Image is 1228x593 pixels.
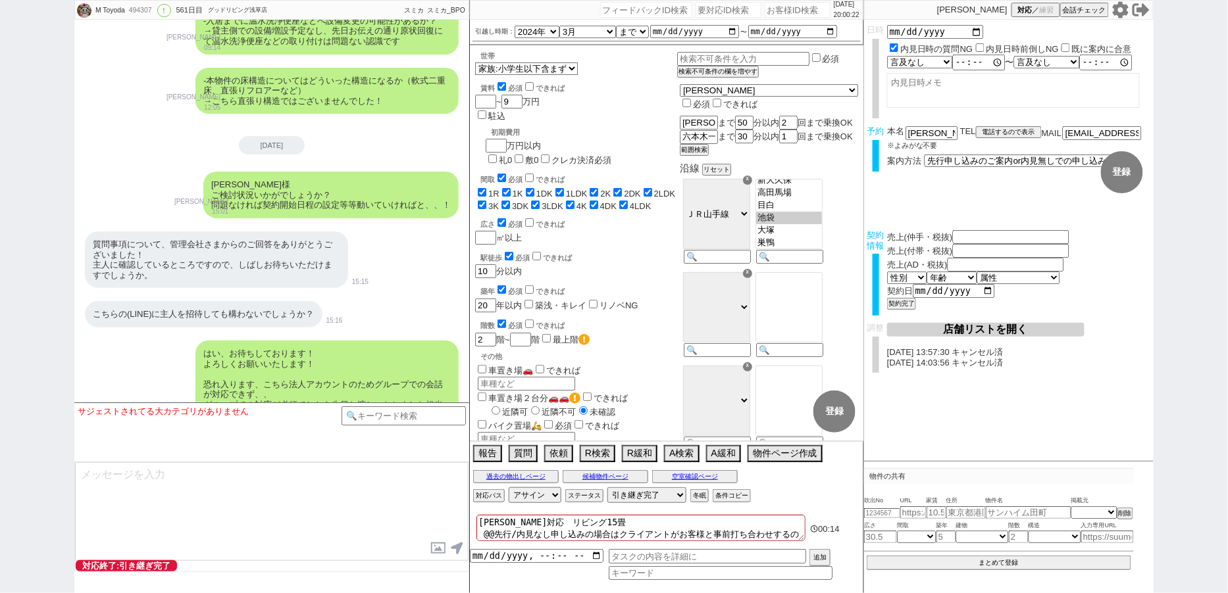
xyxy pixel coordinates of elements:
span: 回まで乗換OK [798,131,853,141]
label: 3DK [512,201,528,211]
span: 階数 [1009,521,1029,531]
span: 案内方法 [887,156,921,166]
button: 範囲検索 [680,144,709,156]
p: 12:05 [166,103,220,113]
div: [DATE] [239,136,305,154]
span: 構造 [1029,521,1081,531]
div: まで 分以内 [680,116,858,130]
input: 近隣不可 [531,406,540,415]
button: 空室確認ページ [652,470,738,483]
label: 1DK [536,189,553,199]
span: スミカ [404,7,424,14]
input: タスクの内容を詳細に [609,549,806,563]
option: 新大久保 [756,174,822,187]
p: 15:01 [174,206,228,217]
button: 条件コピー [713,489,751,502]
div: ☓ [743,176,752,185]
div: [PERSON_NAME]様 ご検討状況いかがでしょうか？ 問題なければ契約開始日程の設定等等動いていければと、、！ [203,172,459,218]
button: 依頼 [544,445,573,462]
span: 必須 [515,254,530,262]
label: 必須 [823,54,840,64]
input: 🔍 [756,437,823,450]
button: 過去の物出しページ [473,470,559,483]
div: ☓ [743,269,752,278]
input: 車種など [478,377,575,391]
label: クレカ決済必須 [551,155,611,165]
input: できれば [525,174,534,182]
div: ㎡以上 [475,216,677,245]
span: 住所 [946,496,986,506]
div: 賃料 [480,80,565,93]
div: ! [157,4,171,17]
div: 階~ 階 [475,332,677,346]
button: 契約完了 [887,298,916,310]
div: まで 分以内 [680,130,858,144]
div: 561日目 [176,5,203,16]
input: 10.5 [927,506,946,519]
label: 内見日時前倒しNG [986,44,1060,54]
label: 2LDK [654,189,676,199]
span: 日時 [867,25,884,35]
input: できれば [583,392,592,401]
div: ~ 万円 [475,75,565,122]
label: 1LDK [566,189,588,199]
div: サジェストされてる大カテゴリがありません [78,406,342,417]
p: [PERSON_NAME] [937,5,1008,15]
button: 報告 [473,445,502,462]
label: 2DK [624,189,640,199]
label: 未確認 [576,407,615,417]
input: バイク置場🛵 [478,420,486,429]
input: 30.5 [864,531,897,543]
button: 削除 [1117,508,1133,519]
button: 会話チェック [1060,3,1109,17]
button: 登録 [813,391,856,433]
label: 3LDK [542,201,563,211]
input: 🔍 [684,343,751,357]
span: ※よみがな不要 [887,141,938,149]
label: 内見日時の質問NG [900,44,973,54]
button: 電話するので表示 [976,126,1042,138]
p: 15:15 [352,277,369,287]
label: 1K [513,189,523,199]
input: できれば [525,218,534,227]
span: 建物 [956,521,1009,531]
input: 近隣可 [492,406,500,415]
input: 1234567 [864,508,900,518]
input: 車種など [478,432,575,446]
label: 近隣可 [488,407,528,417]
span: 掲載元 [1071,496,1089,506]
label: できれば [710,99,757,109]
button: 対応パス [473,489,505,502]
span: 入力専用URL [1081,521,1134,531]
input: 要対応ID検索 [696,2,761,18]
span: 回まで乗換OK [798,118,853,128]
button: 追加 [809,549,831,566]
input: できれば [713,99,721,107]
div: 間取 [480,172,677,185]
option: 池袋 [756,212,822,224]
label: 4K [576,201,587,211]
div: 売上(付帯・税抜) [887,244,1150,258]
div: こちらの(LINE)に主人を招待しても構わないでしょうか？ [85,301,322,327]
label: 築浅・キレイ [535,300,586,310]
div: ☓ [743,362,752,371]
span: 契約情報 [867,230,884,250]
span: 物件名 [986,496,1071,506]
input: 🔍 [756,250,823,264]
input: 車置き場２台分🚗🚗 [478,392,486,401]
input: 車置き場🚗 [478,365,486,373]
button: 対応／練習 [1011,3,1060,17]
div: 売上(AD・税抜) [887,258,1150,272]
label: できれば [523,84,565,92]
input: キーワード [609,566,832,580]
span: URL [900,496,927,506]
label: 4LDK [630,201,652,211]
span: 必須 [693,99,710,109]
span: 家賃 [927,496,946,506]
input: できれば [525,320,534,328]
div: 築年 [480,283,677,296]
option: 巣鴨 [756,237,822,249]
label: リノベNG [600,300,638,310]
label: できれば [523,220,565,228]
label: できれば [523,176,565,183]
